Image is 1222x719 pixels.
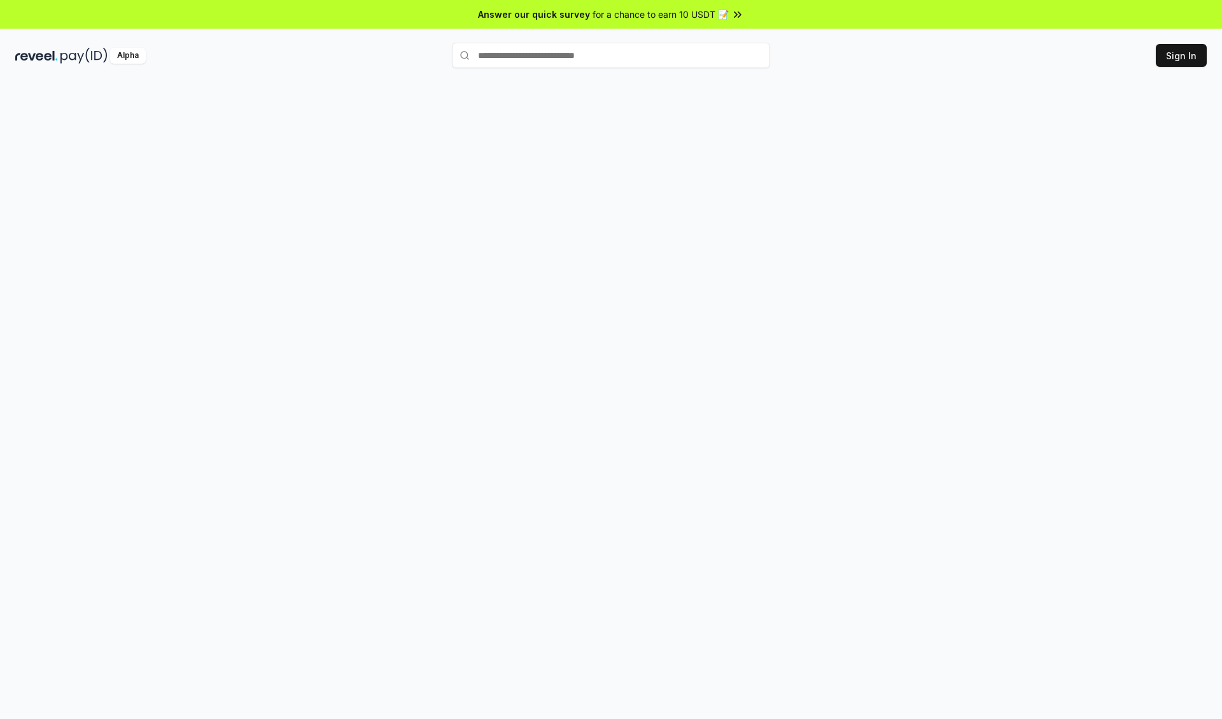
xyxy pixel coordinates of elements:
span: for a chance to earn 10 USDT 📝 [593,8,729,21]
button: Sign In [1156,44,1207,67]
img: pay_id [60,48,108,64]
img: reveel_dark [15,48,58,64]
div: Alpha [110,48,146,64]
span: Answer our quick survey [478,8,590,21]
